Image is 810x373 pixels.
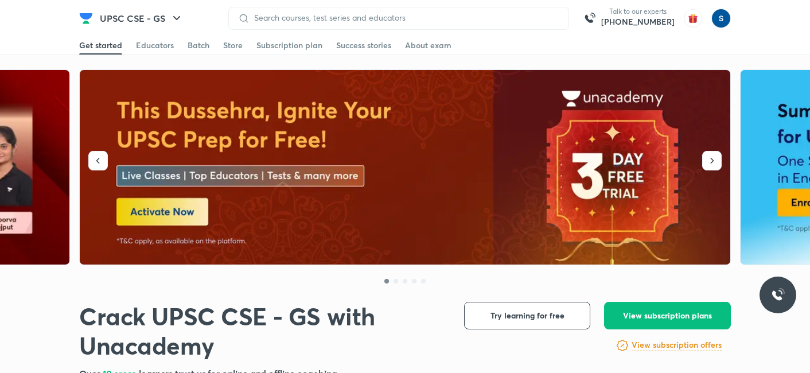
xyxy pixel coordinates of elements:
[136,40,174,51] div: Educators
[250,13,559,22] input: Search courses, test series and educators
[93,7,190,30] button: UPSC CSE - GS
[188,36,209,55] a: Batch
[223,40,243,51] div: Store
[223,36,243,55] a: Store
[623,310,712,321] span: View subscription plans
[79,36,122,55] a: Get started
[464,302,590,329] button: Try learning for free
[256,36,322,55] a: Subscription plan
[136,36,174,55] a: Educators
[601,7,675,16] p: Talk to our experts
[771,288,785,302] img: ttu
[601,16,675,28] a: [PHONE_NUMBER]
[490,310,564,321] span: Try learning for free
[336,36,391,55] a: Success stories
[632,339,722,352] a: View subscription offers
[604,302,731,329] button: View subscription plans
[578,7,601,30] img: call-us
[79,11,93,25] img: Company Logo
[684,9,702,28] img: avatar
[79,302,446,360] h1: Crack UPSC CSE - GS with Unacademy
[79,40,122,51] div: Get started
[405,36,451,55] a: About exam
[188,40,209,51] div: Batch
[632,339,722,351] h6: View subscription offers
[336,40,391,51] div: Success stories
[256,40,322,51] div: Subscription plan
[405,40,451,51] div: About exam
[711,9,731,28] img: simran kumari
